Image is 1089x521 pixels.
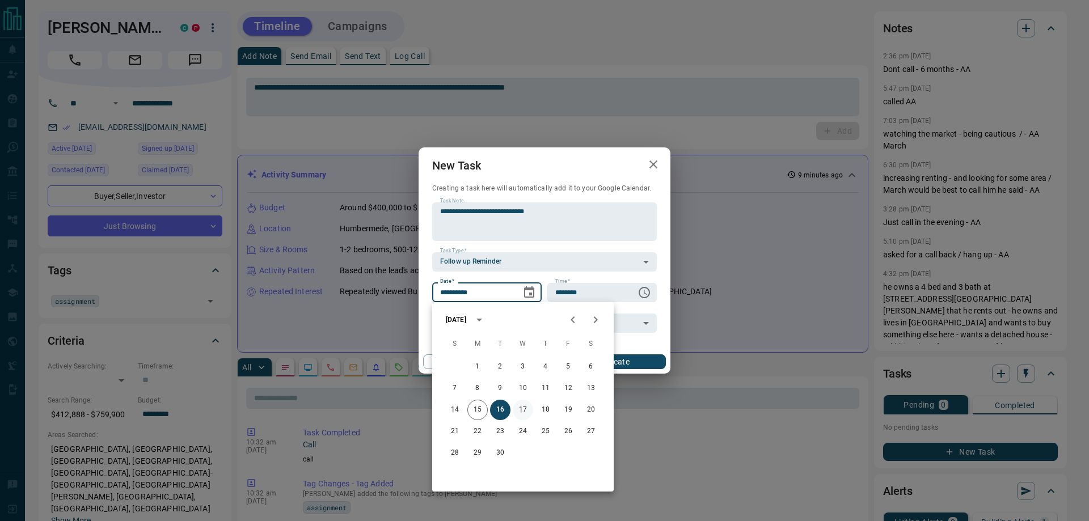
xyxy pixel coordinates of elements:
[535,378,556,399] button: 11
[490,400,510,420] button: 16
[581,378,601,399] button: 13
[467,357,488,377] button: 1
[581,400,601,420] button: 20
[467,333,488,355] span: Monday
[555,278,570,285] label: Time
[535,357,556,377] button: 4
[470,310,489,329] button: calendar view is open, switch to year view
[535,400,556,420] button: 18
[562,308,584,331] button: Previous month
[445,333,465,355] span: Sunday
[419,147,495,184] h2: New Task
[513,333,533,355] span: Wednesday
[440,278,454,285] label: Date
[535,333,556,355] span: Thursday
[490,333,510,355] span: Tuesday
[513,400,533,420] button: 17
[440,197,463,205] label: Task Note
[535,421,556,442] button: 25
[467,443,488,463] button: 29
[432,252,657,272] div: Follow up Reminder
[446,315,466,325] div: [DATE]
[558,421,579,442] button: 26
[490,443,510,463] button: 30
[581,421,601,442] button: 27
[445,421,465,442] button: 21
[558,333,579,355] span: Friday
[513,378,533,399] button: 10
[467,400,488,420] button: 15
[513,421,533,442] button: 24
[558,400,579,420] button: 19
[423,354,520,369] button: Cancel
[445,400,465,420] button: 14
[490,421,510,442] button: 23
[633,281,656,304] button: Choose time, selected time is 6:00 AM
[558,378,579,399] button: 12
[581,333,601,355] span: Saturday
[490,357,510,377] button: 2
[490,378,510,399] button: 9
[445,378,465,399] button: 7
[432,184,657,193] p: Creating a task here will automatically add it to your Google Calendar.
[581,357,601,377] button: 6
[440,247,467,255] label: Task Type
[467,378,488,399] button: 8
[584,308,607,331] button: Next month
[513,357,533,377] button: 3
[445,443,465,463] button: 28
[467,421,488,442] button: 22
[558,357,579,377] button: 5
[518,281,541,304] button: Choose date, selected date is Sep 16, 2025
[569,354,666,369] button: Create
